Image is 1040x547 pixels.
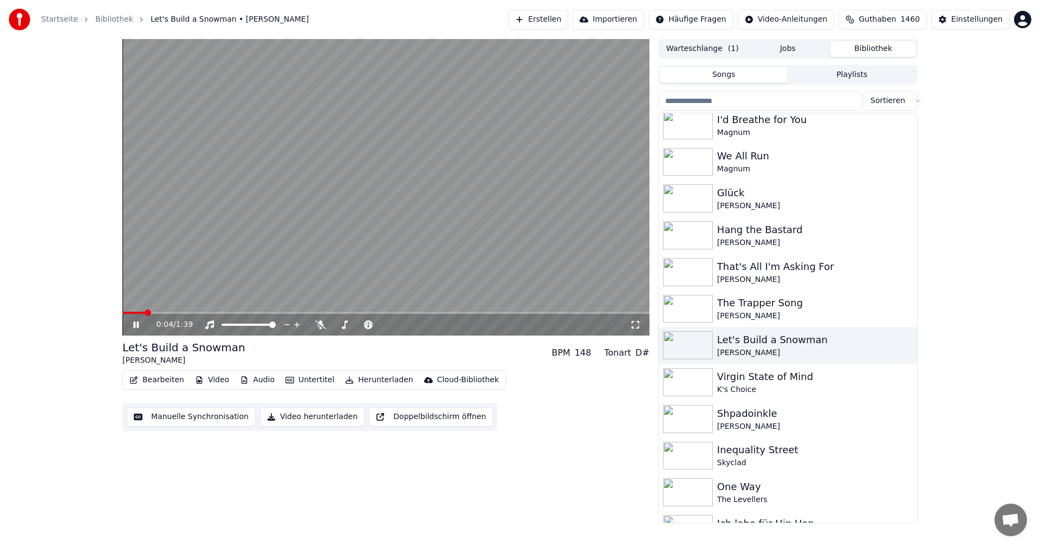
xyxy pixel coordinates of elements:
[9,9,30,30] img: youka
[573,10,644,29] button: Importieren
[122,340,245,355] div: Let's Build a Snowman
[717,222,913,237] div: Hang the Bastard
[717,516,913,531] div: Ich lebe für Hip Hop
[717,201,913,211] div: [PERSON_NAME]
[717,479,913,494] div: One Way
[660,67,788,83] button: Songs
[717,112,913,127] div: I'd Breathe for You
[859,14,896,25] span: Guthaben
[717,332,913,347] div: Let's Build a Snowman
[717,369,913,384] div: Virgin State of Mind
[717,259,913,274] div: That's All I'm Asking For
[157,319,173,330] span: 0:04
[575,346,591,359] div: 148
[95,14,133,25] a: Bibliothek
[157,319,183,330] div: /
[660,41,745,57] button: Warteschlange
[717,164,913,175] div: Magnum
[717,347,913,358] div: [PERSON_NAME]
[738,10,835,29] button: Video-Anleitungen
[260,407,365,427] button: Video herunterladen
[551,346,570,359] div: BPM
[931,10,1010,29] button: Einstellungen
[508,10,568,29] button: Erstellen
[717,442,913,458] div: Inequality Street
[125,372,188,388] button: Bearbeiten
[951,14,1003,25] div: Einstellungen
[788,67,916,83] button: Playlists
[127,407,256,427] button: Manuelle Synchronisation
[717,421,913,432] div: [PERSON_NAME]
[437,375,499,385] div: Cloud-Bibliothek
[41,14,78,25] a: Startseite
[717,274,913,285] div: [PERSON_NAME]
[341,372,417,388] button: Herunterladen
[745,41,831,57] button: Jobs
[717,127,913,138] div: Magnum
[604,346,631,359] div: Tonart
[717,149,913,164] div: We All Run
[717,295,913,311] div: The Trapper Song
[236,372,279,388] button: Audio
[648,10,733,29] button: Häufige Fragen
[41,14,309,25] nav: breadcrumb
[717,458,913,468] div: Skyclad
[900,14,920,25] span: 1460
[717,494,913,505] div: The Levellers
[281,372,339,388] button: Untertitel
[122,355,245,366] div: [PERSON_NAME]
[191,372,233,388] button: Video
[870,95,905,106] span: Sortieren
[717,384,913,395] div: K's Choice
[717,185,913,201] div: Glück
[717,311,913,321] div: [PERSON_NAME]
[830,41,916,57] button: Bibliothek
[151,14,309,25] span: Let's Build a Snowman • [PERSON_NAME]
[369,407,493,427] button: Doppelbildschirm öffnen
[717,237,913,248] div: [PERSON_NAME]
[838,10,927,29] button: Guthaben1460
[176,319,193,330] span: 1:39
[635,346,649,359] div: D#
[728,43,739,54] span: ( 1 )
[994,504,1027,536] div: Chat öffnen
[717,406,913,421] div: Shpadoinkle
